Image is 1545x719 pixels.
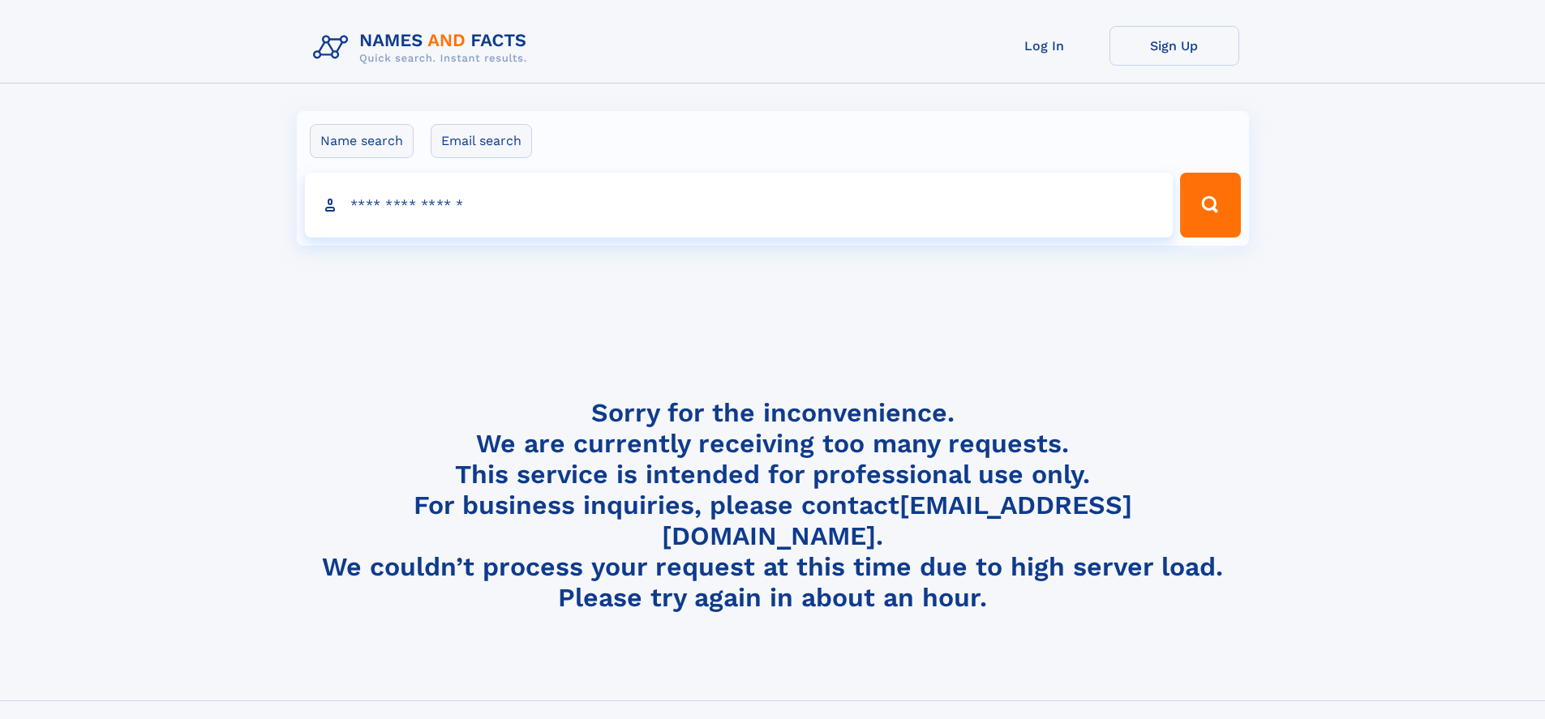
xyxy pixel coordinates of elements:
[431,124,532,158] label: Email search
[1180,173,1240,238] button: Search Button
[307,397,1239,614] h4: Sorry for the inconvenience. We are currently receiving too many requests. This service is intend...
[1109,26,1239,66] a: Sign Up
[307,26,540,70] img: Logo Names and Facts
[305,173,1174,238] input: search input
[310,124,414,158] label: Name search
[980,26,1109,66] a: Log In
[662,490,1132,551] a: [EMAIL_ADDRESS][DOMAIN_NAME]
